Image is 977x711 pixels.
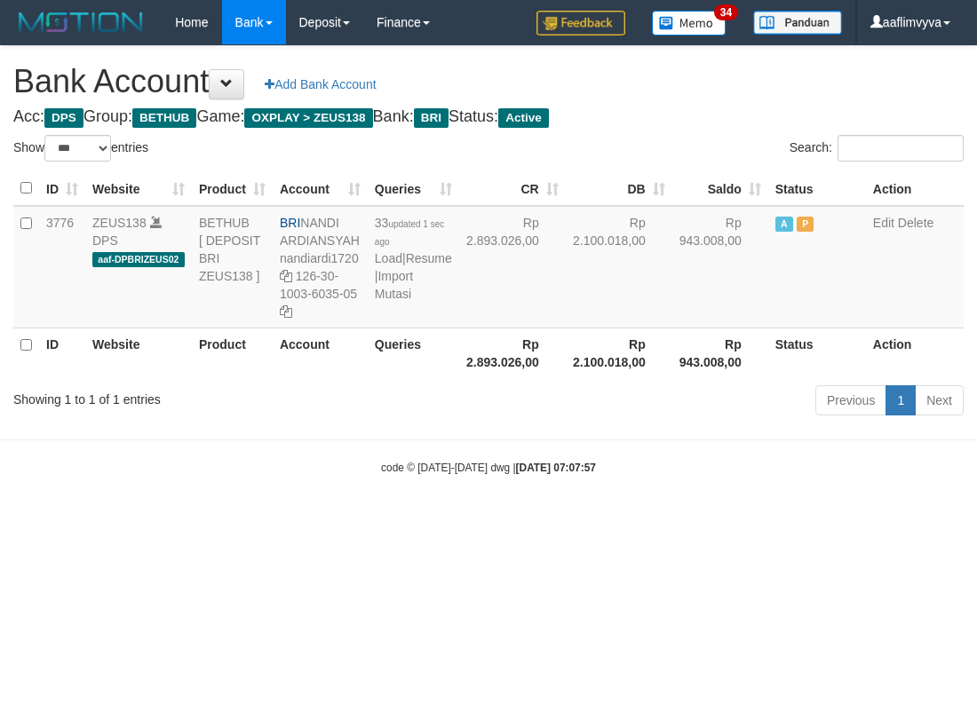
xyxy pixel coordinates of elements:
select: Showentries [44,135,111,162]
td: BETHUB [ DEPOSIT BRI ZEUS138 ] [192,206,273,328]
th: Queries: activate to sort column ascending [368,171,459,206]
span: DPS [44,108,83,128]
th: Saldo: activate to sort column ascending [672,171,768,206]
div: Showing 1 to 1 of 1 entries [13,383,393,408]
strong: [DATE] 07:07:57 [516,462,596,474]
h1: Bank Account [13,64,964,99]
th: CR: activate to sort column ascending [459,171,566,206]
a: Import Mutasi [375,269,413,301]
img: panduan.png [753,11,842,35]
th: Status [768,328,866,378]
th: Action [866,328,964,378]
a: Copy 126301003603505 to clipboard [280,304,292,319]
span: | | [375,216,452,301]
a: Load [375,251,402,265]
h4: Acc: Group: Game: Bank: Status: [13,108,964,126]
a: Copy nandiardi1720 to clipboard [280,269,292,283]
th: Rp 943.008,00 [672,328,768,378]
th: Queries [368,328,459,378]
td: 3776 [39,206,85,328]
small: code © [DATE]-[DATE] dwg | [381,462,596,474]
th: Rp 2.100.018,00 [566,328,672,378]
span: Active [775,217,793,232]
img: MOTION_logo.png [13,9,148,36]
img: Feedback.jpg [536,11,625,36]
a: Edit [873,216,894,230]
img: Button%20Memo.svg [652,11,727,36]
th: Account [273,328,368,378]
th: ID [39,328,85,378]
td: Rp 2.100.018,00 [566,206,672,328]
th: Website [85,328,192,378]
span: 33 [375,216,444,248]
th: DB: activate to sort column ascending [566,171,672,206]
td: Rp 2.893.026,00 [459,206,566,328]
span: 34 [714,4,738,20]
span: Active [498,108,549,128]
a: Add Bank Account [253,69,387,99]
th: Status [768,171,866,206]
span: OXPLAY > ZEUS138 [244,108,372,128]
span: aaf-DPBRIZEUS02 [92,252,185,267]
th: Product [192,328,273,378]
span: BETHUB [132,108,196,128]
a: Next [915,385,964,415]
label: Search: [790,135,964,162]
a: Previous [815,385,886,415]
a: Resume [406,251,452,265]
th: ID: activate to sort column ascending [39,171,85,206]
td: NANDI ARDIANSYAH 126-30-1003-6035-05 [273,206,368,328]
a: nandiardi1720 [280,251,359,265]
a: 1 [886,385,916,415]
th: Account: activate to sort column ascending [273,171,368,206]
td: Rp 943.008,00 [672,206,768,328]
label: Show entries [13,135,148,162]
span: BRI [414,108,449,128]
th: Product: activate to sort column ascending [192,171,273,206]
th: Website: activate to sort column ascending [85,171,192,206]
th: Action [866,171,964,206]
span: BRI [280,216,300,230]
td: DPS [85,206,192,328]
span: updated 1 sec ago [375,219,444,247]
input: Search: [838,135,964,162]
a: ZEUS138 [92,216,147,230]
span: Paused [797,217,814,232]
th: Rp 2.893.026,00 [459,328,566,378]
a: Delete [898,216,933,230]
